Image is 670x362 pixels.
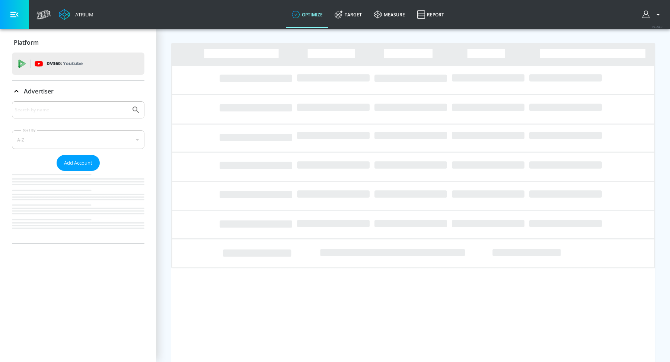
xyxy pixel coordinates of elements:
a: optimize [286,1,329,28]
div: Atrium [72,11,93,18]
span: v 4.24.0 [652,25,663,29]
div: Advertiser [12,101,144,243]
p: DV360: [47,60,83,68]
div: A-Z [12,130,144,149]
div: DV360: Youtube [12,53,144,75]
a: Atrium [59,9,93,20]
label: Sort By [21,128,37,133]
p: Advertiser [24,87,54,95]
span: Add Account [64,159,92,167]
p: Youtube [63,60,83,67]
nav: list of Advertiser [12,171,144,243]
div: Advertiser [12,81,144,102]
input: Search by name [15,105,128,115]
button: Add Account [57,155,100,171]
p: Platform [14,38,39,47]
a: Report [411,1,450,28]
a: measure [368,1,411,28]
a: Target [329,1,368,28]
div: Platform [12,32,144,53]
